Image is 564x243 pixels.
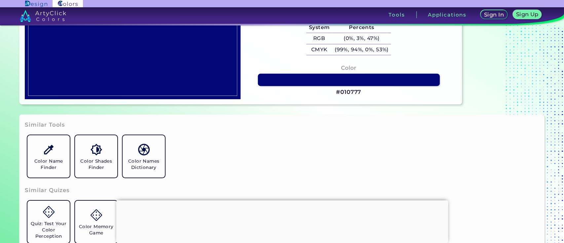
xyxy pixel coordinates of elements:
[25,186,70,194] h3: Similar Quizes
[72,133,120,180] a: Color Shades Finder
[306,22,332,33] h5: System
[332,33,391,44] h5: (0%, 3%, 47%)
[25,133,72,180] a: Color Name Finder
[116,200,448,241] iframe: Advertisement
[78,223,115,236] h5: Color Memory Game
[482,11,506,19] a: Sign In
[91,209,102,221] img: icon_game.svg
[20,10,66,22] img: logo_artyclick_colors_white.svg
[120,133,168,180] a: Color Names Dictionary
[341,63,356,73] h4: Color
[517,12,538,17] h5: Sign Up
[306,44,332,55] h5: CMYK
[25,1,47,7] img: ArtyClick Design logo
[332,44,391,55] h5: (99%, 94%, 0%, 53%)
[485,12,503,17] h5: Sign In
[43,144,55,155] img: icon_color_name_finder.svg
[138,144,150,155] img: icon_color_names_dictionary.svg
[336,88,361,96] h3: #010777
[30,221,67,239] h5: Quiz: Test Your Color Perception
[389,12,405,17] h3: Tools
[125,158,162,171] h5: Color Names Dictionary
[332,22,391,33] h5: Percents
[43,206,55,218] img: icon_game.svg
[306,33,332,44] h5: RGB
[25,121,65,129] h3: Similar Tools
[30,158,67,171] h5: Color Name Finder
[514,11,540,19] a: Sign Up
[91,144,102,155] img: icon_color_shades.svg
[428,12,467,17] h3: Applications
[78,158,115,171] h5: Color Shades Finder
